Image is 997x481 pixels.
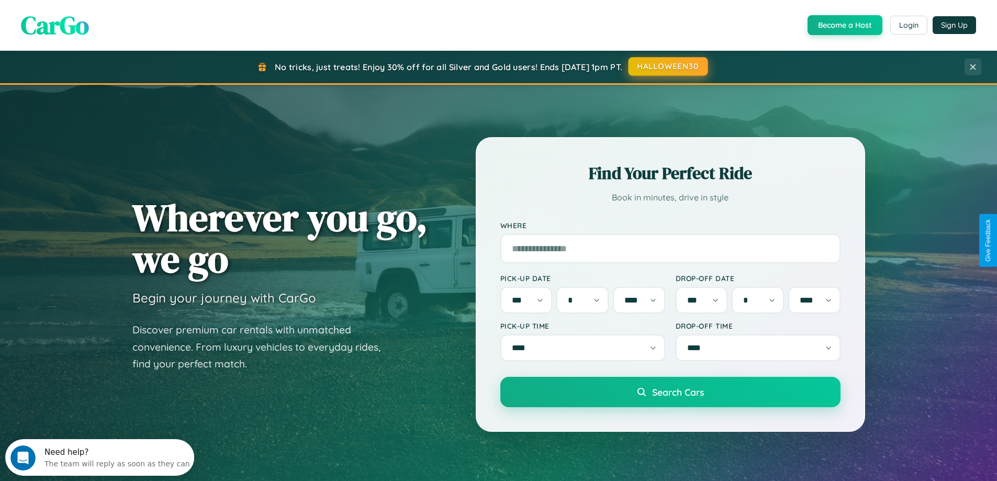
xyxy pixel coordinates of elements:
[629,57,708,76] button: HALLOWEEN30
[10,445,36,471] iframe: Intercom live chat
[676,321,841,330] label: Drop-off Time
[275,62,622,72] span: No tricks, just treats! Enjoy 30% off for all Silver and Gold users! Ends [DATE] 1pm PT.
[676,274,841,283] label: Drop-off Date
[890,16,927,35] button: Login
[21,8,89,42] span: CarGo
[500,162,841,185] h2: Find Your Perfect Ride
[132,197,428,279] h1: Wherever you go, we go
[652,386,704,398] span: Search Cars
[500,274,665,283] label: Pick-up Date
[5,439,194,476] iframe: Intercom live chat discovery launcher
[500,190,841,205] p: Book in minutes, drive in style
[808,15,882,35] button: Become a Host
[39,9,185,17] div: Need help?
[500,321,665,330] label: Pick-up Time
[4,4,195,33] div: Open Intercom Messenger
[132,290,316,306] h3: Begin your journey with CarGo
[500,221,841,230] label: Where
[500,377,841,407] button: Search Cars
[39,17,185,28] div: The team will reply as soon as they can
[933,16,976,34] button: Sign Up
[984,219,992,262] div: Give Feedback
[132,321,394,373] p: Discover premium car rentals with unmatched convenience. From luxury vehicles to everyday rides, ...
